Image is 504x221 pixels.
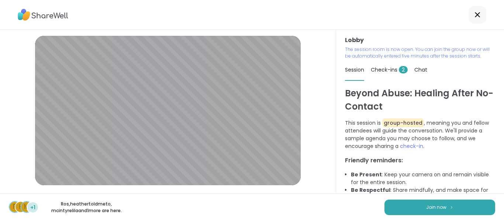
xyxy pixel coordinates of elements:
[345,119,495,150] p: This session is , meaning you and fellow attendees will guide the conversation. We'll provide a s...
[384,200,495,215] button: Join now
[345,87,495,113] h1: Beyond Abuse: Healing After No-Contact
[351,171,495,186] li: : Keep your camera on and remain visible for the entire session.
[414,66,427,73] span: Chat
[24,202,29,212] span: m
[426,204,446,211] span: Join now
[45,201,128,214] p: Ros , heathertoldmeto , mcintyrelila and 1 more are here.
[351,186,495,202] li: : Share mindfully, and make space for everyone to share!
[400,142,423,150] span: check-in
[351,171,382,178] b: Be Present
[449,205,454,209] img: ShareWell Logomark
[30,204,35,211] span: +1
[345,156,495,165] h3: Friendly reminders:
[371,66,408,73] span: Check-ins
[382,118,424,127] span: group-hosted
[351,186,390,194] b: Be Respectful
[345,46,495,59] p: The session room is now open. You can join the group now or will be automatically entered five mi...
[345,66,364,73] span: Session
[18,6,68,23] img: ShareWell Logo
[399,66,408,73] span: 2
[19,202,23,212] span: h
[13,202,17,212] span: R
[345,36,495,45] h3: Lobby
